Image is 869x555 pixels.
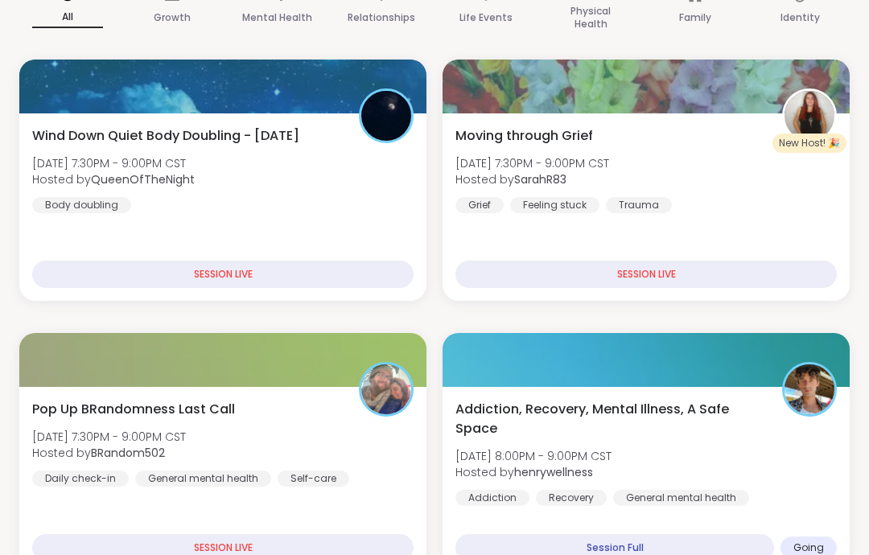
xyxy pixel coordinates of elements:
[91,445,165,461] b: BRandom502
[514,464,593,480] b: henrywellness
[32,429,186,445] span: [DATE] 7:30PM - 9:00PM CST
[455,400,764,438] span: Addiction, Recovery, Mental Illness, A Safe Space
[32,171,195,187] span: Hosted by
[455,464,612,480] span: Hosted by
[514,171,566,187] b: SarahR83
[455,171,609,187] span: Hosted by
[348,8,415,27] p: Relationships
[606,197,672,213] div: Trauma
[455,155,609,171] span: [DATE] 7:30PM - 9:00PM CST
[278,471,349,487] div: Self-care
[32,7,103,28] p: All
[536,490,607,506] div: Recovery
[91,171,195,187] b: QueenOfTheNight
[510,197,599,213] div: Feeling stuck
[361,364,411,414] img: BRandom502
[772,134,846,153] div: New Host! 🎉
[785,364,834,414] img: henrywellness
[154,8,191,27] p: Growth
[361,91,411,141] img: QueenOfTheNight
[32,471,129,487] div: Daily check-in
[32,155,195,171] span: [DATE] 7:30PM - 9:00PM CST
[32,445,186,461] span: Hosted by
[455,126,593,146] span: Moving through Grief
[32,261,414,288] div: SESSION LIVE
[780,8,820,27] p: Identity
[135,471,271,487] div: General mental health
[32,126,299,146] span: Wind Down Quiet Body Doubling - [DATE]
[455,448,612,464] span: [DATE] 8:00PM - 9:00PM CST
[793,541,824,554] span: Going
[455,490,529,506] div: Addiction
[613,490,749,506] div: General mental health
[459,8,513,27] p: Life Events
[555,2,626,34] p: Physical Health
[242,8,312,27] p: Mental Health
[455,197,504,213] div: Grief
[785,91,834,141] img: SarahR83
[455,261,837,288] div: SESSION LIVE
[32,197,131,213] div: Body doubling
[679,8,711,27] p: Family
[32,400,235,419] span: Pop Up BRandomness Last Call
